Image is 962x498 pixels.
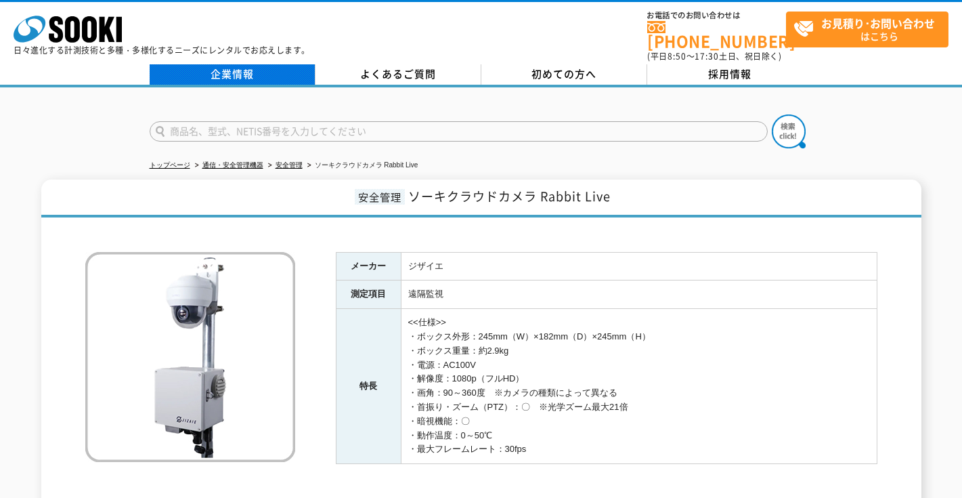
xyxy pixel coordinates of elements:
a: よくあるご質問 [315,64,481,85]
td: <<仕様>> ・ボックス外形：245mm（W）×182mm（D）×245mm（H） ・ボックス重量：約2.9kg ・電源：AC100V ・解像度：1080p（フルHD） ・画角：90～360度 ... [401,309,877,464]
img: btn_search.png [772,115,806,148]
strong: お見積り･お問い合わせ [821,15,935,31]
span: 安全管理 [355,189,405,205]
span: 8:50 [668,50,686,62]
a: 企業情報 [150,64,315,85]
th: メーカー [336,252,401,281]
th: 測定項目 [336,281,401,309]
a: 採用情報 [647,64,813,85]
td: ジザイエ [401,252,877,281]
a: 初めての方へ [481,64,647,85]
span: 初めての方へ [531,66,596,81]
span: ソーキクラウドカメラ Rabbit Live [408,187,611,205]
li: ソーキクラウドカメラ Rabbit Live [305,159,418,173]
p: 日々進化する計測技術と多種・多様化するニーズにレンタルでお応えします。 [14,46,310,54]
a: トップページ [150,161,190,169]
img: ソーキクラウドカメラ Rabbit Live [85,252,295,462]
td: 遠隔監視 [401,281,877,309]
input: 商品名、型式、NETIS番号を入力してください [150,121,768,142]
a: お見積り･お問い合わせはこちら [786,12,948,47]
th: 特長 [336,309,401,464]
span: はこちら [793,12,948,46]
a: [PHONE_NUMBER] [647,21,786,49]
a: 通信・安全管理機器 [202,161,263,169]
span: 17:30 [695,50,719,62]
span: お電話でのお問い合わせは [647,12,786,20]
span: (平日 ～ 土日、祝日除く) [647,50,781,62]
a: 安全管理 [276,161,303,169]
